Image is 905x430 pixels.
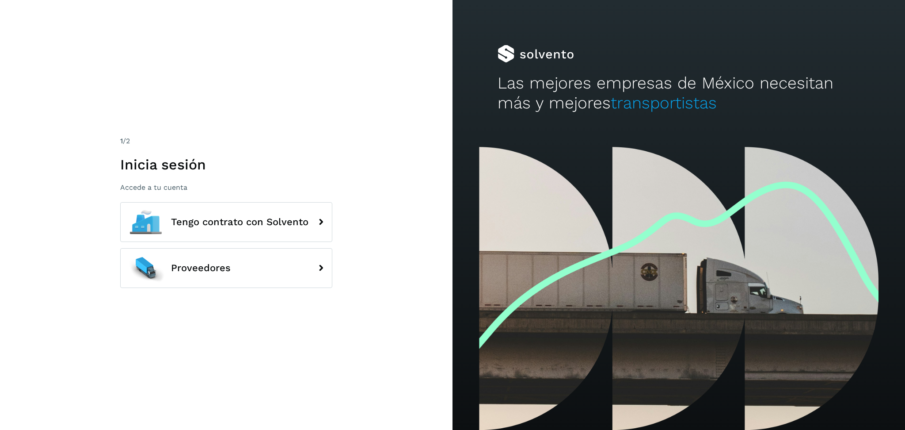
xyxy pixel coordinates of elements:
[120,156,332,173] h1: Inicia sesión
[171,217,308,227] span: Tengo contrato con Solvento
[611,93,717,112] span: transportistas
[120,183,332,192] p: Accede a tu cuenta
[120,248,332,288] button: Proveedores
[498,73,859,113] h2: Las mejores empresas de México necesitan más y mejores
[120,202,332,242] button: Tengo contrato con Solvento
[171,263,231,273] span: Proveedores
[120,136,332,146] div: /2
[120,137,123,145] span: 1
